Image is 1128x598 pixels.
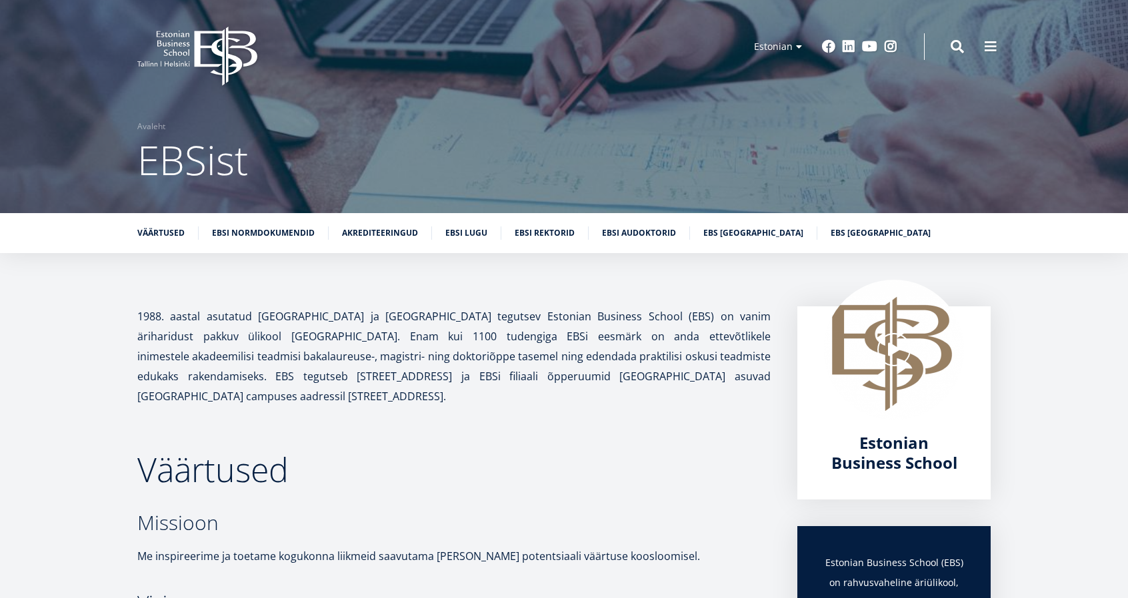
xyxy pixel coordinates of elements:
a: Väärtused [137,226,185,240]
a: Akrediteeringud [342,226,418,240]
a: Avaleht [137,120,165,133]
a: EBS [GEOGRAPHIC_DATA] [703,226,803,240]
h3: Missioon [137,513,771,533]
h2: Väärtused [137,453,771,486]
p: 1988. aastal asutatud [GEOGRAPHIC_DATA] ja [GEOGRAPHIC_DATA] tegutsev Estonian Business School (E... [137,306,771,406]
a: Estonian Business School [824,433,964,473]
a: EBSi rektorid [515,226,575,240]
p: Me inspireerime ja toetame kogukonna liikmeid saavutama [PERSON_NAME] potentsiaali väärtuse koosl... [137,546,771,566]
a: Instagram [884,40,897,53]
a: Facebook [822,40,835,53]
a: EBSi audoktorid [602,226,676,240]
span: Estonian Business School [831,432,957,473]
a: EBS [GEOGRAPHIC_DATA] [831,226,931,240]
a: EBSi normdokumendid [212,226,315,240]
a: Linkedin [842,40,855,53]
span: EBSist [137,133,248,187]
a: EBSi lugu [445,226,487,240]
a: Youtube [862,40,877,53]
